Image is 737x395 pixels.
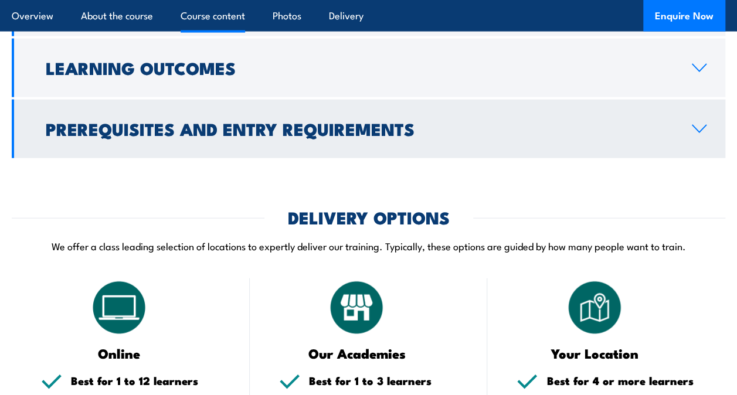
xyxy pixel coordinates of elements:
h3: Our Academies [279,346,435,360]
h5: Best for 4 or more learners [546,375,696,386]
a: Learning Outcomes [12,39,725,97]
a: Prerequisites and Entry Requirements [12,100,725,158]
h2: DELIVERY OPTIONS [288,209,450,224]
p: We offer a class leading selection of locations to expertly deliver our training. Typically, thes... [12,239,725,253]
h3: Your Location [517,346,673,360]
h5: Best for 1 to 12 learners [71,375,220,386]
h5: Best for 1 to 3 learners [309,375,458,386]
h3: Online [41,346,197,360]
h2: Learning Outcomes [46,60,673,75]
h2: Prerequisites and Entry Requirements [46,121,673,136]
